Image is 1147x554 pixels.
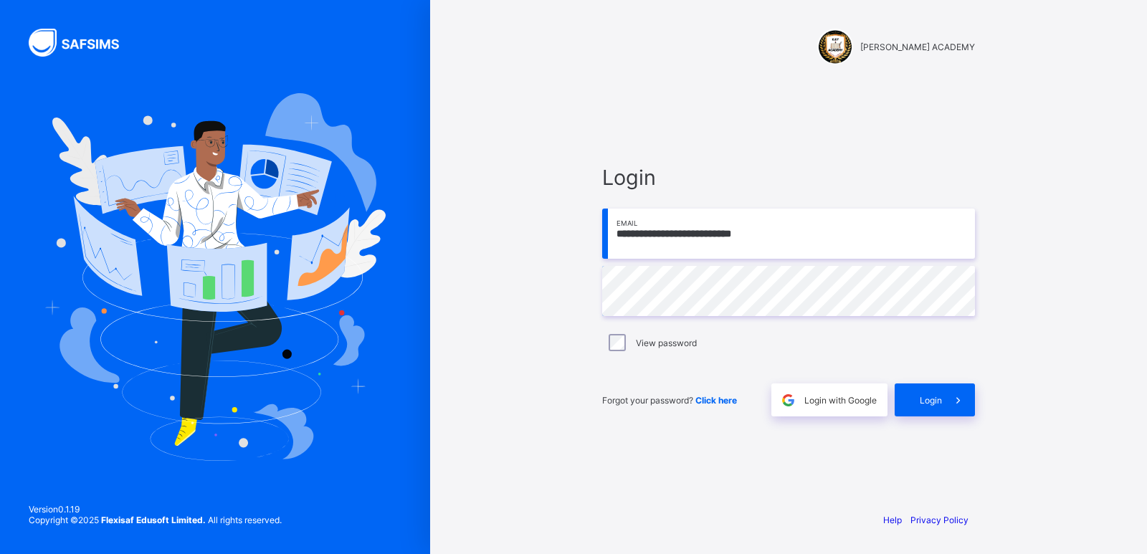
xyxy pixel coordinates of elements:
img: google.396cfc9801f0270233282035f929180a.svg [780,392,796,409]
span: Copyright © 2025 All rights reserved. [29,515,282,525]
img: Hero Image [44,93,386,460]
img: SAFSIMS Logo [29,29,136,57]
span: [PERSON_NAME] ACADEMY [860,42,975,52]
a: Click here [695,395,737,406]
label: View password [636,338,697,348]
span: Version 0.1.19 [29,504,282,515]
a: Privacy Policy [910,515,968,525]
span: Login [920,395,942,406]
span: Login with Google [804,395,877,406]
span: Forgot your password? [602,395,737,406]
strong: Flexisaf Edusoft Limited. [101,515,206,525]
a: Help [883,515,902,525]
span: Login [602,165,975,190]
